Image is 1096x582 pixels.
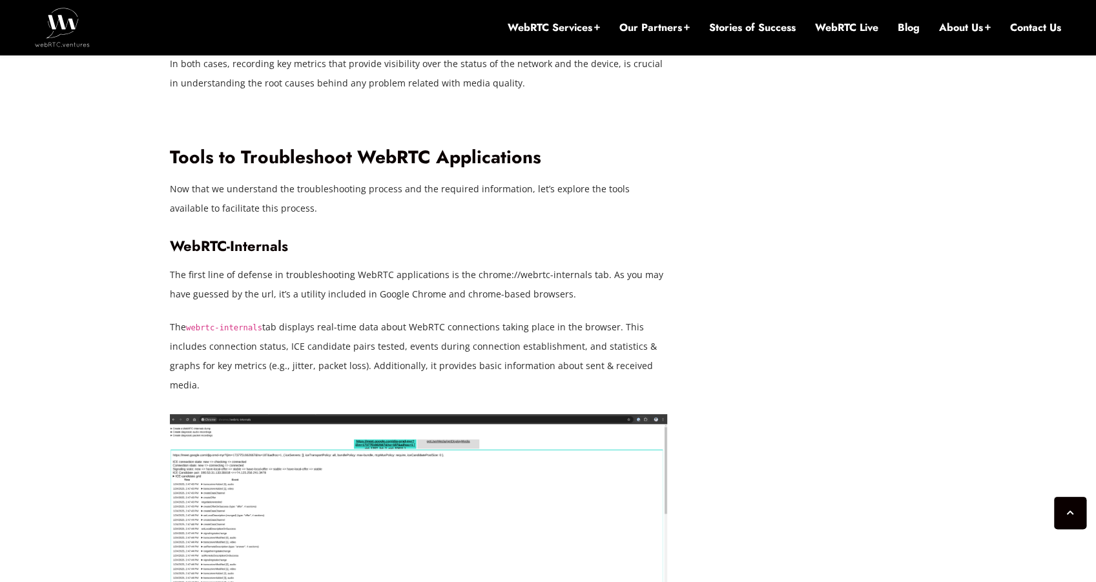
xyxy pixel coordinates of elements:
a: Blog [898,21,920,35]
a: Our Partners [619,21,690,35]
img: WebRTC.ventures [35,8,90,46]
p: The first line of defense in troubleshooting WebRTC applications is the chrome://webrtc-internals... [170,265,667,304]
p: Now that we understand the troubleshooting process and the required information, let’s explore th... [170,179,667,218]
code: webrtc-internals [186,323,262,332]
h2: Tools to Troubleshoot WebRTC Applications [170,146,667,169]
a: About Us [939,21,991,35]
a: WebRTC Live [815,21,878,35]
a: WebRTC Services [508,21,600,35]
h3: WebRTC-Internals [170,237,667,255]
p: In both cases, recording key metrics that provide visibility over the status of the network and t... [170,54,667,93]
p: The tab displays real-time data about WebRTC connections taking place in the browser. This includ... [170,317,667,395]
a: Contact Us [1010,21,1061,35]
a: Stories of Success [709,21,796,35]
